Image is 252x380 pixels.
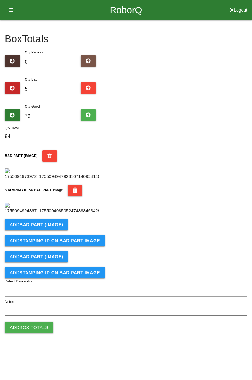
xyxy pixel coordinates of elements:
[5,299,14,305] label: Notes
[5,251,68,262] button: AddBAD PART (IMAGE)
[5,203,99,214] img: 1755094994367_17550949850524748984634291379428.jpg
[5,33,247,44] h4: Box Totals
[5,126,19,131] label: Qty Total
[42,150,57,162] button: BAD PART (IMAGE)
[68,185,83,196] button: STAMPING ID on BAD PART Image
[20,254,63,259] b: BAD PART (IMAGE)
[25,104,40,108] label: Qty Good
[25,50,43,54] label: Qty Rework
[5,219,68,230] button: AddBAD PART (IMAGE)
[5,322,53,333] button: AddBox Totals
[5,168,99,180] img: 1755094973972_17550949479231671409541497190417.jpg
[5,235,105,246] button: AddSTAMPING ID on BAD PART Image
[5,279,34,284] label: Defect Description
[20,270,100,275] b: STAMPING ID on BAD PART Image
[5,154,37,158] b: BAD PART (IMAGE)
[5,267,105,278] button: AddSTAMPING ID on BAD PART Image
[20,238,100,243] b: STAMPING ID on BAD PART Image
[20,222,63,227] b: BAD PART (IMAGE)
[25,77,37,81] label: Qty Bad
[5,188,63,192] b: STAMPING ID on BAD PART Image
